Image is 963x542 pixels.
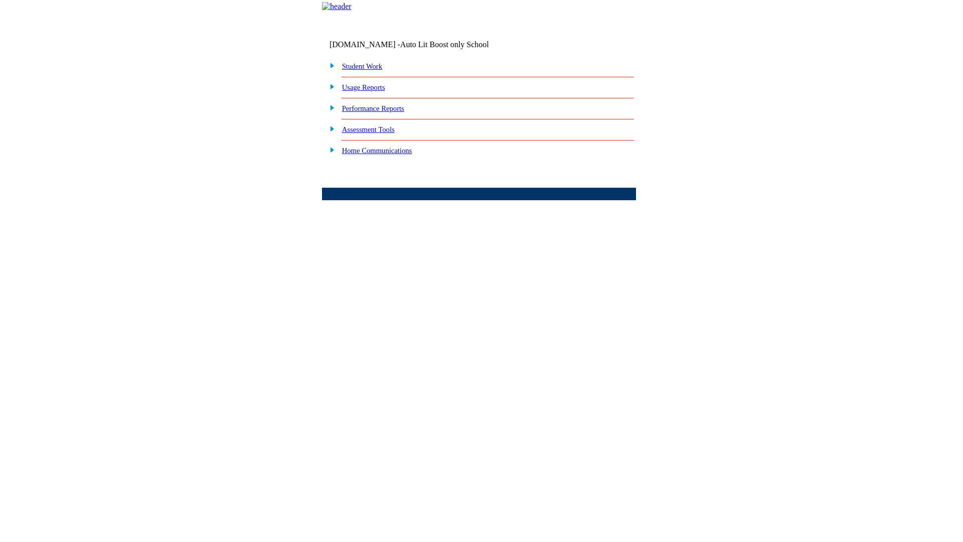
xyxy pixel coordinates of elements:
[342,147,412,155] a: Home Communications
[342,104,404,112] a: Performance Reports
[342,83,385,91] a: Usage Reports
[330,40,514,49] td: [DOMAIN_NAME] -
[325,82,335,91] img: plus.gif
[325,124,335,133] img: plus.gif
[325,145,335,154] img: plus.gif
[342,62,382,70] a: Student Work
[322,2,352,11] img: header
[342,125,395,133] a: Assessment Tools
[325,103,335,112] img: plus.gif
[325,61,335,70] img: plus.gif
[400,40,489,49] nobr: Auto Lit Boost only School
